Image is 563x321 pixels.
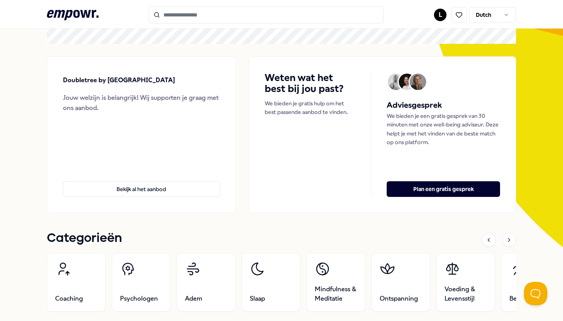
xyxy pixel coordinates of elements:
img: Avatar [388,74,404,90]
a: Bekijk al het aanbod [63,169,220,197]
a: Voeding & Levensstijl [436,253,495,312]
span: Adem [185,294,202,303]
p: We bieden je een gratis gesprek van 30 minuten met onze well-being adviseur. Deze helpt je met he... [387,112,500,147]
button: Bekijk al het aanbod [63,181,220,197]
a: Beweging [501,253,560,312]
img: Avatar [410,74,426,90]
span: Ontspanning [380,294,418,303]
a: Adem [177,253,235,312]
button: L [434,9,446,21]
span: Voeding & Levensstijl [445,285,487,303]
button: Plan een gratis gesprek [387,181,500,197]
span: Beweging [509,294,539,303]
a: Coaching [47,253,106,312]
span: Slaap [250,294,265,303]
h5: Adviesgesprek [387,99,500,112]
div: Jouw welzijn is belangrijk! Wij supporten je graag met ons aanbod. [63,93,220,113]
iframe: Help Scout Beacon - Open [524,282,547,305]
span: Coaching [55,294,83,303]
a: Mindfulness & Meditatie [307,253,365,312]
a: Psychologen [112,253,170,312]
p: We bieden je gratis hulp om het best passende aanbod te vinden. [265,99,355,117]
p: Doubletree by [GEOGRAPHIC_DATA] [63,75,175,85]
a: Ontspanning [371,253,430,312]
a: Slaap [242,253,300,312]
h1: Categorieën [47,229,122,248]
input: Search for products, categories or subcategories [149,6,384,23]
span: Mindfulness & Meditatie [315,285,357,303]
img: Avatar [399,74,415,90]
span: Psychologen [120,294,158,303]
h4: Weten wat het best bij jou past? [265,72,355,94]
